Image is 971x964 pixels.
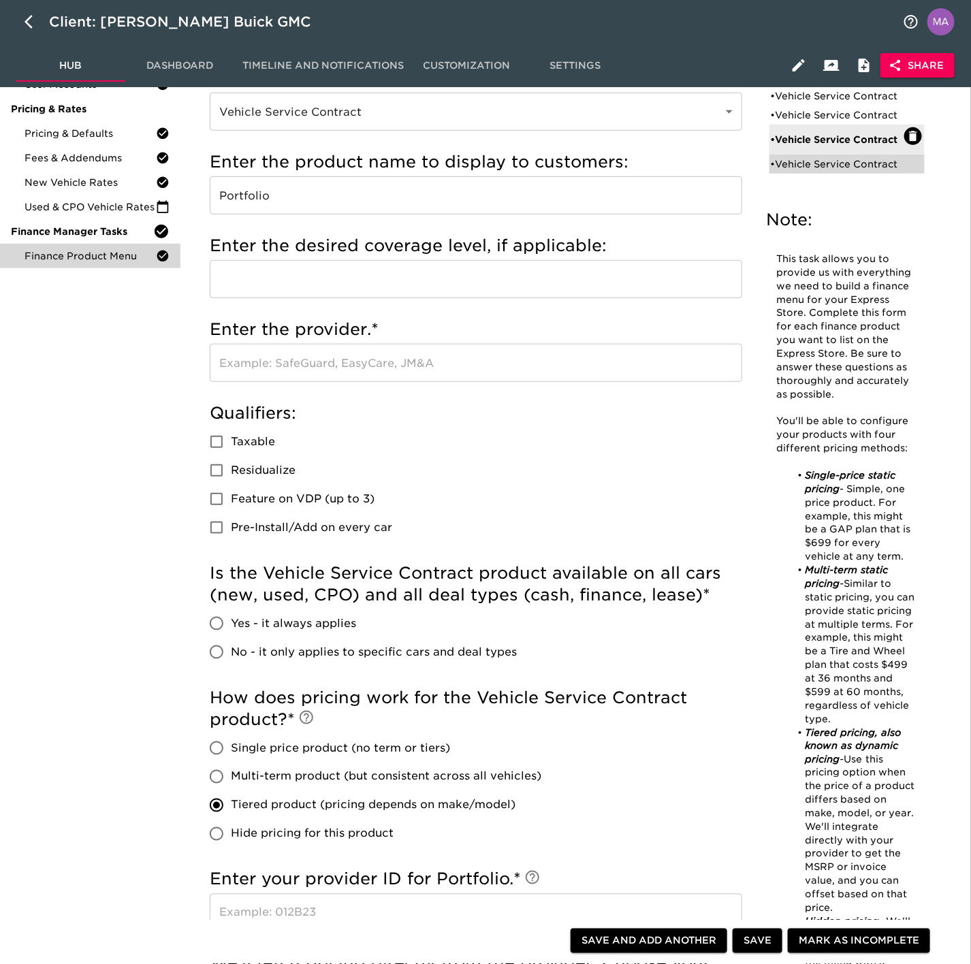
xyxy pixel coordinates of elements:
[25,200,156,214] span: Used & CPO Vehicle Rates
[210,93,742,131] div: Vehicle Service Contract
[904,127,922,145] button: Delete: Vehicle Service Contract
[771,89,905,103] div: • Vehicle Service Contract
[231,740,450,756] span: Single price product (no term or tiers)
[25,57,117,74] span: Hub
[771,157,905,171] div: • Vehicle Service Contract
[769,125,925,155] div: •Vehicle Service Contract
[231,491,375,507] span: Feature on VDP (up to 3)
[231,797,515,814] span: Tiered product (pricing depends on make/model)
[788,929,930,954] button: Mark as Incomplete
[582,933,716,950] span: Save and Add Another
[805,727,904,765] em: Tiered pricing, also known as dynamic pricing
[133,57,226,74] span: Dashboard
[891,57,944,74] span: Share
[231,615,356,632] span: Yes - it always applies
[805,916,879,927] em: Hidden pricing
[840,754,844,765] em: -
[815,49,848,82] button: Client View
[769,106,925,125] div: •Vehicle Service Contract
[767,209,928,231] h5: Note:
[420,57,513,74] span: Customization
[777,253,918,402] p: This task allows you to provide us with everything we need to build a finance menu for your Expre...
[733,929,782,954] button: Save
[791,726,918,916] li: Use this pricing option when the price of a product differs based on make, model, or year. We'll ...
[231,434,275,450] span: Taxable
[771,133,905,146] div: • Vehicle Service Contract
[571,929,727,954] button: Save and Add Another
[782,49,815,82] button: Edit Hub
[210,402,742,424] h5: Qualifiers:
[771,108,905,122] div: • Vehicle Service Contract
[210,562,742,606] h5: Is the Vehicle Service Contract product available on all cars (new, used, CPO) and all deal types...
[210,687,742,730] h5: How does pricing work for the Vehicle Service Contract product?
[25,176,156,189] span: New Vehicle Rates
[210,344,742,382] input: Example: SafeGuard, EasyCare, JM&A
[231,826,394,842] span: Hide pricing for this product
[210,235,742,257] h5: Enter the desired coverage level, if applicable:
[242,57,404,74] span: Timeline and Notifications
[880,53,955,78] button: Share
[791,469,918,564] li: - Simple, one price product. For example, this might be a GAP plan that is $699 for every vehicle...
[11,102,170,116] span: Pricing & Rates
[848,49,880,82] button: Internal Notes and Comments
[210,869,742,890] h5: Enter your provider ID for Portfolio.
[231,462,296,479] span: Residualize
[791,564,918,726] li: Similar to static pricing, you can provide static pricing at multiple terms. For example, this mi...
[210,151,742,173] h5: Enter the product name to display to customers:
[777,415,918,456] p: You'll be able to configure your products with four different pricing methods:
[231,644,517,660] span: No - it only applies to specific cars and deal types
[744,933,771,950] span: Save
[799,933,919,950] span: Mark as Incomplete
[25,249,156,263] span: Finance Product Menu
[927,8,955,35] img: Profile
[769,155,925,174] div: •Vehicle Service Contract
[895,5,927,38] button: notifications
[25,127,156,140] span: Pricing & Defaults
[529,57,622,74] span: Settings
[210,319,742,340] h5: Enter the provider.
[805,470,899,494] em: Single-price static pricing
[231,519,392,536] span: Pre-Install/Add on every car
[769,86,925,106] div: •Vehicle Service Contract
[49,11,330,33] div: Client: [PERSON_NAME] Buick GMC
[210,894,742,932] input: Example: 012B23
[840,578,844,589] em: -
[231,769,541,785] span: Multi-term product (but consistent across all vehicles)
[11,225,153,238] span: Finance Manager Tasks
[805,564,891,589] em: Multi-term static pricing
[25,151,156,165] span: Fees & Addendums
